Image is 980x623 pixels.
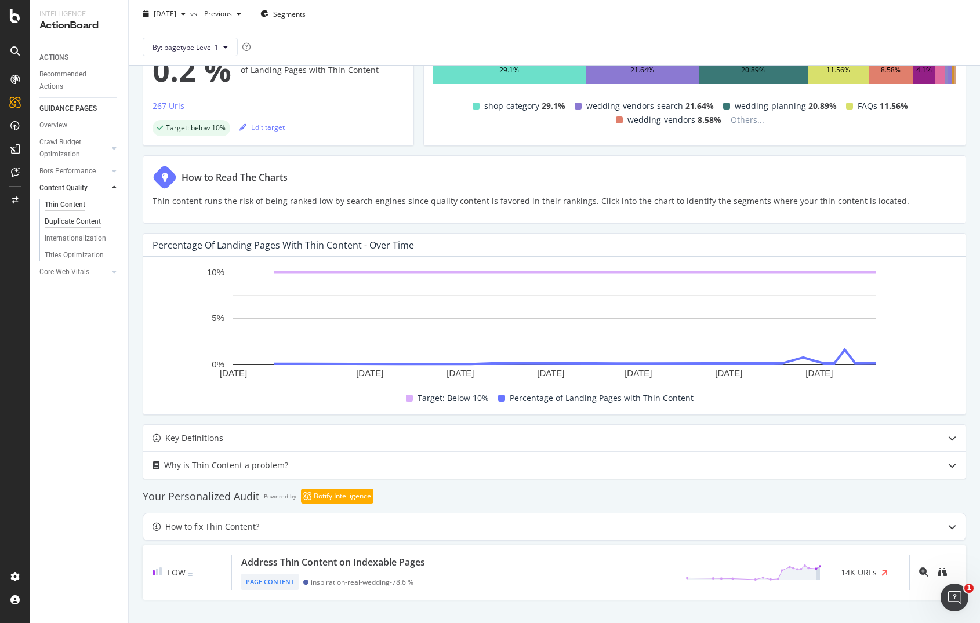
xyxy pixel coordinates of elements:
button: By: pagetype Level 1 [143,38,238,56]
div: 267 Urls [153,100,184,112]
button: Segments [256,5,310,23]
div: inspiration-real-wedding - 78.6 % [311,578,413,586]
a: Core Web Vitals [39,266,108,278]
text: [DATE] [805,369,833,378]
div: How to Read The Charts [182,170,288,184]
text: 5% [212,314,224,323]
button: 267 Urls [153,99,184,118]
span: By: pagetype Level 1 [153,42,219,52]
div: Intelligence [39,9,119,19]
a: Content Quality [39,182,108,194]
span: Segments [273,9,306,19]
button: Edit target [239,118,285,136]
span: 2025 Aug. 15th [154,9,176,19]
div: 29.1% [499,63,519,77]
div: How to fix Thin Content? [165,520,259,534]
div: 11.56% [826,63,850,77]
div: 20.89% [741,63,765,77]
span: 29.1% [542,99,565,113]
button: [DATE] [138,5,190,23]
div: Core Web Vitals [39,266,89,278]
div: GUIDANCE PAGES [39,103,97,115]
div: Titles Optimization [45,249,104,261]
div: Bots Performance [39,165,96,177]
div: Content Quality [39,182,88,194]
span: 21.64% [685,99,714,113]
div: Recommended Actions [39,68,109,93]
span: 11.56% [880,99,908,113]
a: ACTIONS [39,52,120,64]
a: Recommended Actions [39,68,120,93]
div: Page Content [241,574,299,590]
svg: A chart. [153,266,956,382]
div: Overview [39,119,67,132]
a: Duplicate Content [45,216,120,228]
div: Botify Intelligence [314,491,371,501]
div: Duplicate Content [45,216,101,228]
span: 0.2 % [153,47,231,93]
div: success label [153,120,230,136]
div: magnifying-glass-plus [919,567,928,577]
span: Target: below 10% [166,125,226,132]
div: Percentage of Landing Pages with Thin Content - Over Time [153,239,414,251]
div: ActionBoard [39,19,119,32]
text: [DATE] [715,369,742,378]
span: FAQs [858,99,877,113]
span: wedding-vendors-search [586,99,683,113]
div: Thin Content [45,199,85,211]
text: 10% [207,267,224,277]
span: 14K URLs [841,566,877,580]
text: [DATE] [356,369,383,378]
a: GUIDANCE PAGES [39,103,120,115]
iframe: Intercom live chat [941,584,968,611]
a: Crawl Budget Optimization [39,136,108,161]
text: [DATE] [447,369,474,378]
span: Low [168,567,186,578]
a: Overview [39,119,120,132]
div: Key Definitions [165,431,223,445]
div: of Landing Pages with Thin Content [153,47,404,93]
div: 4.1% [916,63,932,77]
span: Target: Below 10% [418,391,489,405]
a: Internationalization [45,232,120,245]
a: Titles Optimization [45,249,120,261]
span: vs [190,9,199,19]
button: Previous [199,5,246,23]
div: 8.58% [881,63,901,77]
div: Address Thin Content on Indexable Pages [241,555,425,569]
span: 20.89% [808,99,837,113]
div: binoculars [938,567,947,577]
div: Edit target [239,122,285,132]
span: Previous [199,9,232,19]
text: [DATE] [220,369,247,378]
span: wedding-planning [735,99,806,113]
span: 8.58% [698,113,721,127]
img: Equal [188,573,193,576]
div: Why is Thin Content a problem? [164,458,288,472]
div: Internationalization [45,232,106,245]
text: 0% [212,359,224,369]
span: Others... [726,113,769,127]
span: 1 [964,584,974,593]
span: shop-category [484,99,539,113]
a: Bots Performance [39,165,108,177]
text: [DATE] [537,369,564,378]
div: Your Personalized Audit [143,489,259,503]
a: Thin Content [45,199,120,211]
div: ACTIONS [39,52,68,64]
span: Percentage of Landing Pages with Thin Content [510,391,694,405]
p: Thin content runs the risk of being ranked low by search engines since quality content is favored... [153,194,909,208]
div: 21.64% [630,63,654,77]
div: Crawl Budget Optimization [39,136,100,161]
div: Powered by [264,489,296,503]
text: [DATE] [625,369,652,378]
span: wedding-vendors [627,113,695,127]
a: binoculars [938,567,947,578]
